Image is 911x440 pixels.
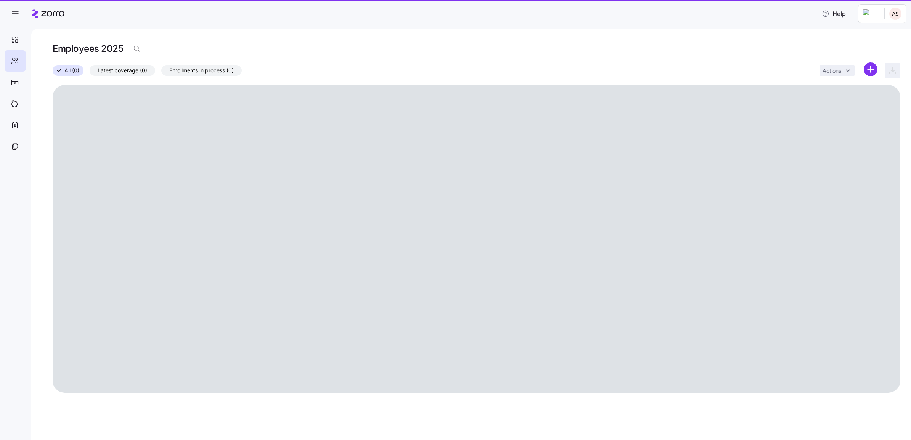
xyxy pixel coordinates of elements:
[863,9,878,18] img: Employer logo
[823,68,841,74] span: Actions
[820,65,855,76] button: Actions
[169,66,234,75] span: Enrollments in process (0)
[864,62,877,76] svg: add icon
[889,8,901,20] img: 9c19ce4635c6dd4ff600ad4722aa7a00
[64,66,79,75] span: All (0)
[98,66,147,75] span: Latest coverage (0)
[53,43,123,54] h1: Employees 2025
[822,9,846,18] span: Help
[816,6,852,21] button: Help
